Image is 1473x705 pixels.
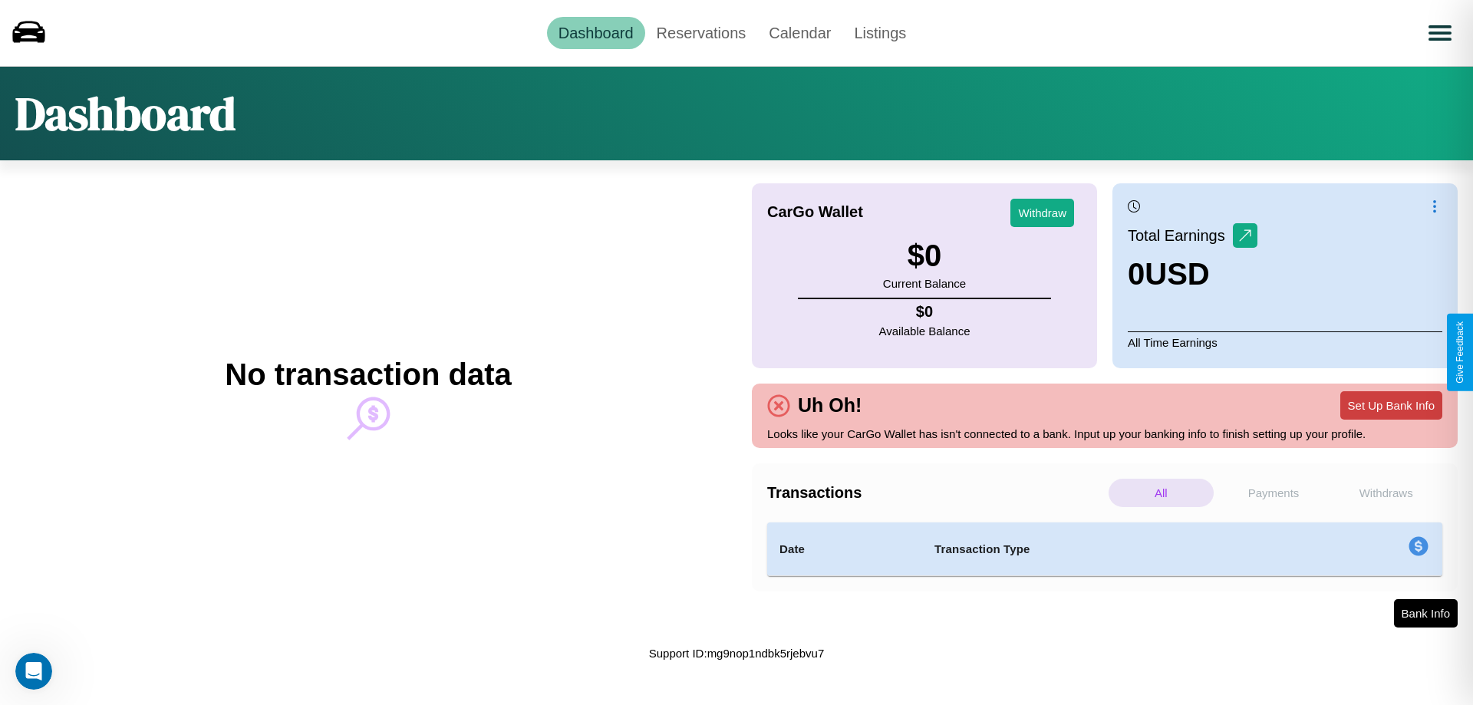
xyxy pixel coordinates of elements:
[790,394,869,417] h4: Uh Oh!
[645,17,758,49] a: Reservations
[883,239,966,273] h3: $ 0
[879,303,970,321] h4: $ 0
[1333,479,1438,507] p: Withdraws
[1221,479,1326,507] p: Payments
[767,203,863,221] h4: CarGo Wallet
[757,17,842,49] a: Calendar
[1128,331,1442,353] p: All Time Earnings
[1109,479,1214,507] p: All
[1419,12,1461,54] button: Open menu
[1010,199,1074,227] button: Withdraw
[1394,599,1458,628] button: Bank Info
[1128,222,1233,249] p: Total Earnings
[842,17,918,49] a: Listings
[649,643,825,664] p: Support ID: mg9nop1ndbk5rjebvu7
[883,273,966,294] p: Current Balance
[1340,391,1442,420] button: Set Up Bank Info
[225,357,511,392] h2: No transaction data
[15,82,236,145] h1: Dashboard
[1128,257,1257,292] h3: 0 USD
[779,540,910,558] h4: Date
[767,423,1442,444] p: Looks like your CarGo Wallet has isn't connected to a bank. Input up your banking info to finish ...
[767,484,1105,502] h4: Transactions
[1455,321,1465,384] div: Give Feedback
[547,17,645,49] a: Dashboard
[15,653,52,690] iframe: Intercom live chat
[767,522,1442,576] table: simple table
[879,321,970,341] p: Available Balance
[934,540,1283,558] h4: Transaction Type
